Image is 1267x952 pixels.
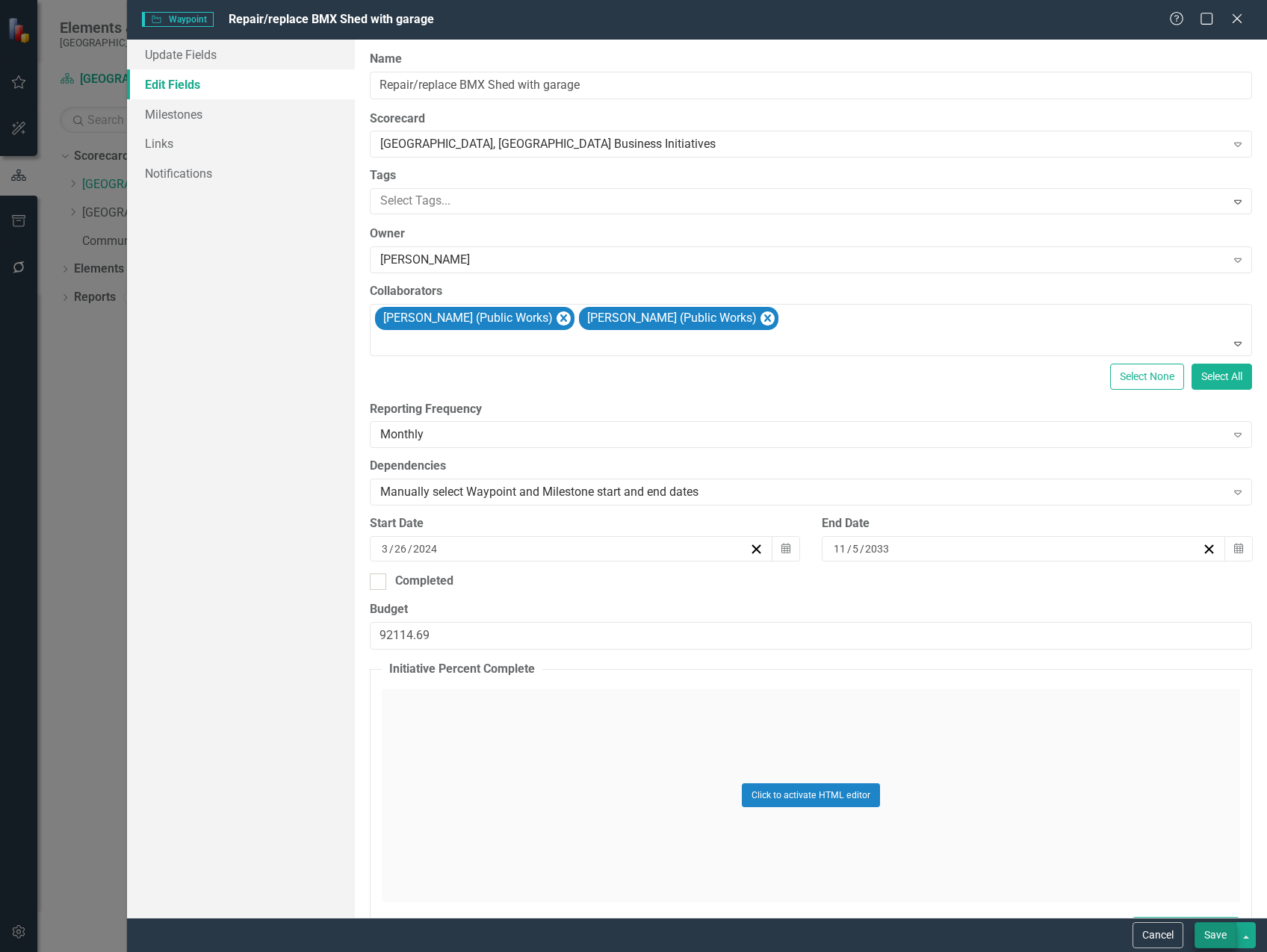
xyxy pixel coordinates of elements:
button: Select None [1110,364,1184,390]
div: [PERSON_NAME] (Public Works) [583,308,759,329]
button: Click to activate HTML editor [742,783,880,807]
a: Edit Fields [127,69,355,99]
a: Links [127,128,355,158]
div: [PERSON_NAME] (Public Works) [379,308,555,329]
div: End Date [822,515,1252,532]
div: Remove John Wagenhoffer (Public Works) [760,311,775,326]
div: Completed [395,573,453,590]
label: Owner [370,225,1252,243]
div: Remove Sherry Nicodemus (Public Works) [557,311,571,326]
div: Start Date [370,515,800,532]
span: / [847,542,852,556]
label: Collaborators [370,283,1252,300]
button: Cancel [1133,922,1183,948]
a: Update Fields [127,40,355,69]
label: Tags [370,167,1252,184]
button: Switch to old editor [1132,917,1240,943]
span: Repair/replace BMX Shed with garage [229,12,434,26]
input: Waypoint Name [370,72,1252,99]
label: Dependencies [370,458,1252,475]
label: Scorecard [370,111,1252,128]
span: Waypoint [142,12,214,27]
a: Notifications [127,158,355,188]
button: Save [1195,922,1236,948]
div: Monthly [380,426,1226,444]
span: / [389,542,394,556]
div: [PERSON_NAME] [380,252,1226,269]
label: Reporting Frequency [370,401,1252,418]
button: Select All [1192,364,1252,390]
span: / [860,542,864,556]
span: / [408,542,412,556]
legend: Initiative Percent Complete [382,661,542,678]
div: Manually select Waypoint and Milestone start and end dates [380,484,1226,501]
label: Name [370,51,1252,68]
label: Budget [370,601,1252,618]
div: [GEOGRAPHIC_DATA], [GEOGRAPHIC_DATA] Business Initiatives [380,136,1226,153]
a: Milestones [127,99,355,129]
